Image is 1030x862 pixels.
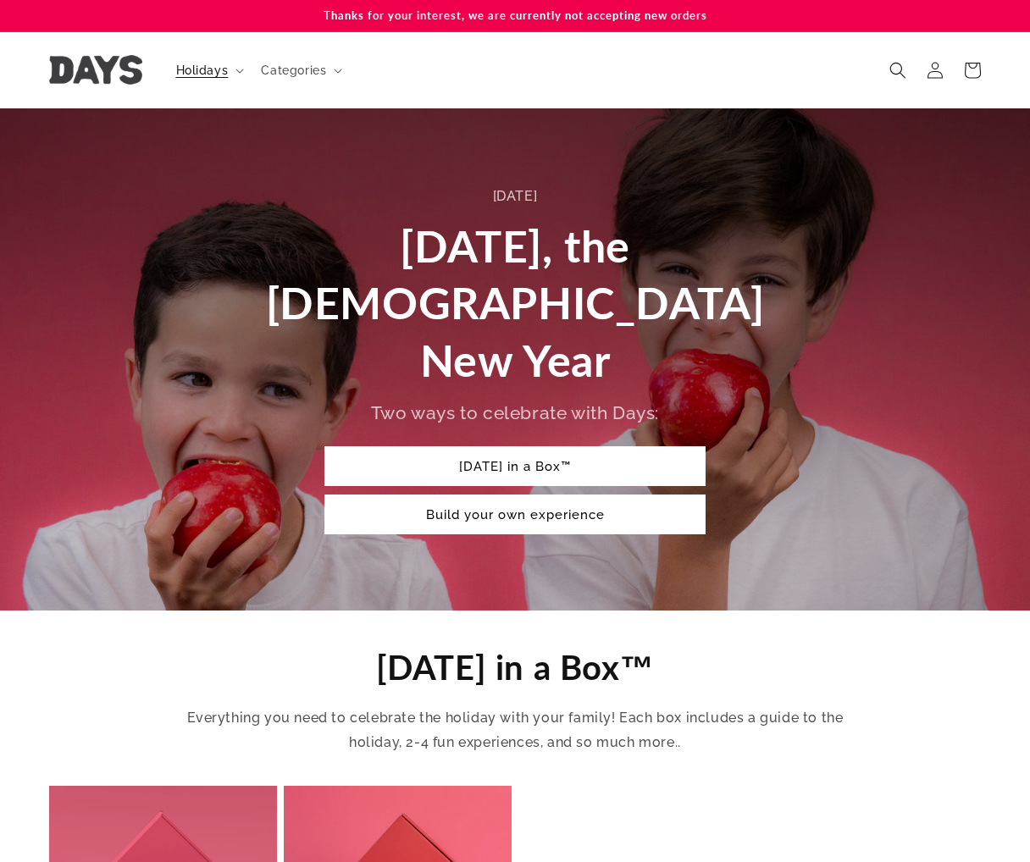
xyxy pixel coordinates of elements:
span: [DATE], the [DEMOGRAPHIC_DATA] New Year [266,219,765,386]
img: Days United [49,55,142,85]
span: Categories [261,63,326,78]
a: Build your own experience [324,495,706,534]
summary: Holidays [166,52,252,88]
span: Holidays [176,63,229,78]
summary: Categories [251,52,349,88]
div: [DATE] [257,185,773,209]
p: Everything you need to celebrate the holiday with your family! Each box includes a guide to the h... [185,706,845,755]
a: [DATE] in a Box™ [324,446,706,486]
span: Two ways to celebrate with Days: [371,402,659,423]
span: [DATE] in a Box™ [376,647,655,688]
summary: Search [879,52,916,89]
